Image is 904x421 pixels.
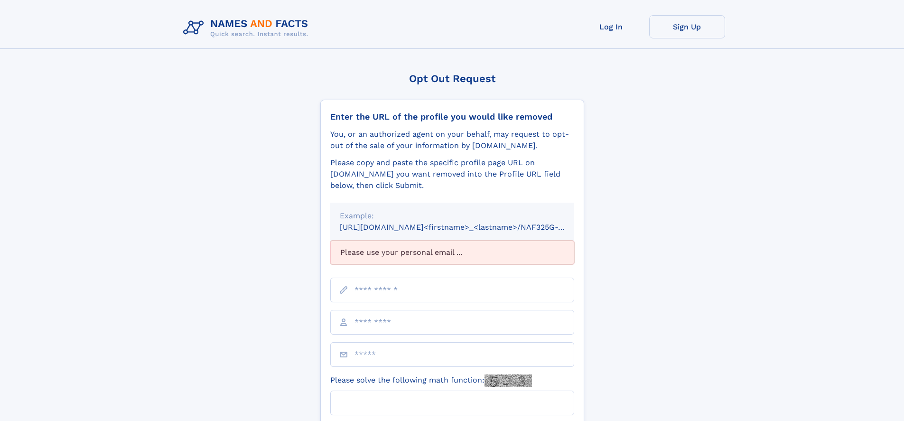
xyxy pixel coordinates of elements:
div: Opt Out Request [320,73,584,84]
a: Log In [573,15,649,38]
small: [URL][DOMAIN_NAME]<firstname>_<lastname>/NAF325G-xxxxxxxx [340,223,592,232]
div: You, or an authorized agent on your behalf, may request to opt-out of the sale of your informatio... [330,129,574,151]
label: Please solve the following math function: [330,374,532,387]
div: Example: [340,210,565,222]
div: Enter the URL of the profile you would like removed [330,112,574,122]
a: Sign Up [649,15,725,38]
div: Please use your personal email ... [330,241,574,264]
img: Logo Names and Facts [179,15,316,41]
div: Please copy and paste the specific profile page URL on [DOMAIN_NAME] you want removed into the Pr... [330,157,574,191]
